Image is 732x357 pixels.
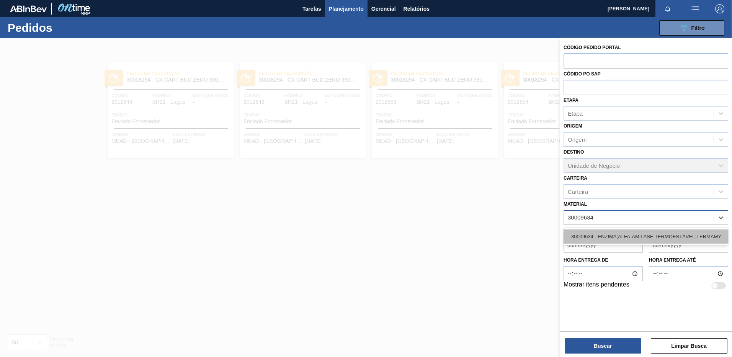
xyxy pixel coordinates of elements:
button: Filtro [659,20,724,36]
img: Logout [715,4,724,13]
label: Mostrar itens pendentes [564,281,629,290]
label: Destino [564,149,584,155]
img: userActions [691,4,700,13]
label: Código Pedido Portal [564,45,621,50]
label: Material [564,201,587,207]
label: Carteira [564,175,587,181]
input: dd/mm/yyyy [564,237,643,253]
span: Planejamento [329,4,364,13]
h1: Pedidos [8,23,122,32]
div: Origem [568,136,587,143]
label: Etapa [564,98,578,103]
img: TNhmsLtSVTkK8tSr43FrP2fwEKptu5GPRR3wAAAABJRU5ErkJggg== [10,5,47,12]
button: Notificações [655,3,680,14]
input: dd/mm/yyyy [649,237,728,253]
label: Hora entrega até [649,255,728,266]
label: Códido PO SAP [564,71,601,77]
div: Carteira [568,188,588,195]
div: 30009634 - ENZIMA;ALFA-AMILASE TERMOESTÁVEL;TERMAMY [564,229,728,244]
span: Relatórios [404,4,430,13]
label: Hora entrega de [564,255,643,266]
span: Filtro [691,25,705,31]
span: Tarefas [302,4,321,13]
div: Etapa [568,110,583,117]
label: Origem [564,123,582,129]
span: Gerencial [371,4,396,13]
